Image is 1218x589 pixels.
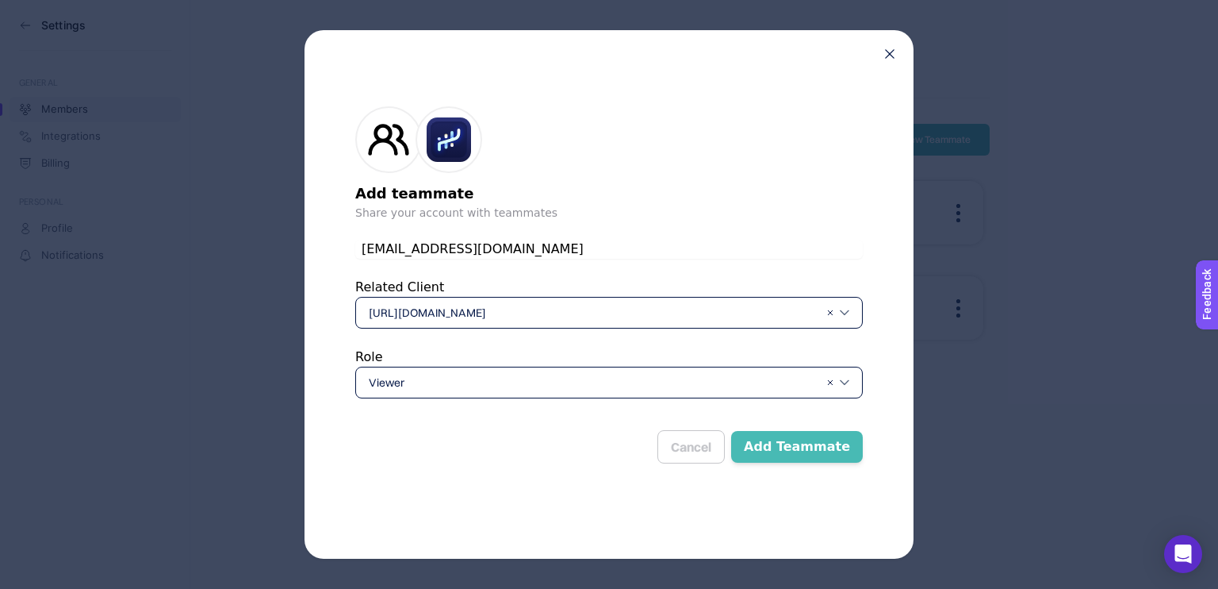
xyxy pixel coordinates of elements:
button: Add Teammate [731,431,863,463]
span: Viewer [369,375,819,391]
img: svg%3e [840,308,849,318]
input: Write your teammate’s email [355,240,863,259]
span: Feedback [10,5,60,17]
button: Cancel [657,430,725,464]
p: Share your account with teammates [355,205,863,221]
div: Open Intercom Messenger [1164,535,1202,573]
span: [URL][DOMAIN_NAME] [369,305,819,321]
label: Related Client [355,279,444,294]
h2: Add teammate [355,183,863,205]
label: Role [355,349,382,364]
img: svg%3e [840,378,849,387]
